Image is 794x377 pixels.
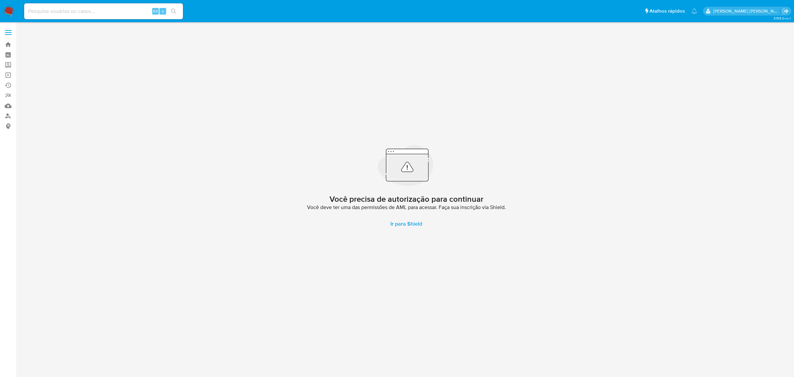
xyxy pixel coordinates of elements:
[167,7,180,16] button: search-icon
[691,8,697,14] a: Notificações
[153,8,158,14] span: Alt
[162,8,164,14] span: s
[390,216,422,232] span: Ir para Shield
[713,8,780,14] p: emerson.gomes@mercadopago.com.br
[649,8,685,15] span: Atalhos rápidos
[24,7,183,16] input: Pesquise usuários ou casos...
[307,204,506,211] span: Você deve ter uma das permissões de AML para acessar. Faça sua inscrição via Shield.
[782,8,789,15] a: Sair
[382,216,430,232] a: Ir para Shield
[330,194,483,204] h2: Você precisa de autorização para continuar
